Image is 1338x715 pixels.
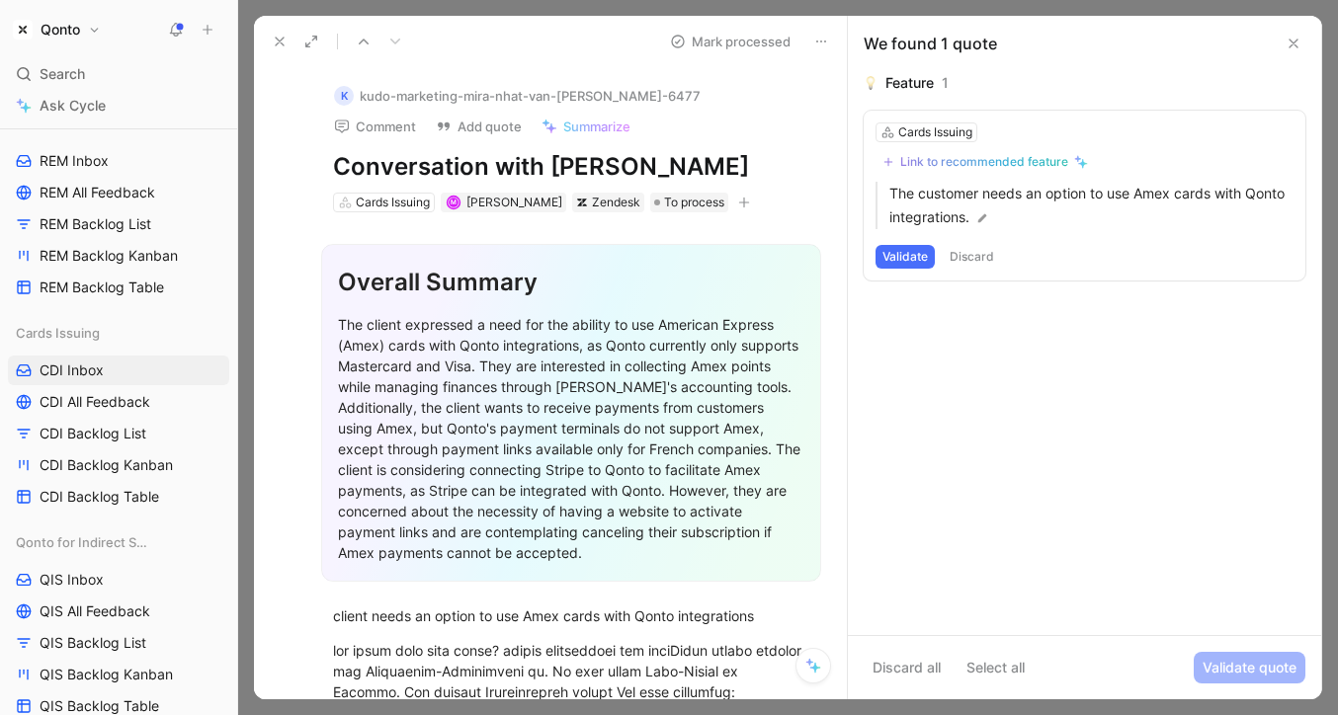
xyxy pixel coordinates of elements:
span: CDI Backlog Table [40,487,159,507]
span: REM Inbox [40,151,109,171]
img: 💡 [864,76,878,90]
a: QIS Inbox [8,565,229,595]
span: QIS Inbox [40,570,104,590]
button: Validate quote [1194,652,1305,683]
button: Discard all [864,652,950,683]
span: REM All Feedback [40,183,155,202]
span: QIS Backlog Kanban [40,665,173,684]
div: Overall Summary [338,265,804,300]
div: Link to recommended feature [900,154,1068,170]
span: Qonto for Indirect SMEs [16,532,150,552]
img: pen.svg [975,211,989,225]
div: Cards IssuingCDI InboxCDI All FeedbackCDI Backlog ListCDI Backlog KanbanCDI Backlog Table [8,318,229,512]
div: Cards Issuing [898,122,972,142]
div: 1 [942,71,949,95]
a: Ask Cycle [8,91,229,120]
img: Qonto [13,20,33,40]
button: Comment [325,113,425,140]
p: The customer needs an option to use Amex cards with Qonto integrations. [889,182,1294,229]
a: CDI Backlog Table [8,482,229,512]
span: REM Backlog Table [40,278,164,297]
a: REM Backlog Kanban [8,241,229,271]
a: CDI All Feedback [8,387,229,417]
button: Add quote [427,113,531,140]
span: CDI Backlog List [40,424,146,443]
button: Mark processed [661,28,799,55]
button: Validate [876,245,935,269]
a: CDI Backlog Kanban [8,450,229,480]
span: QIS Backlog List [40,633,146,653]
a: QIS Backlog Kanban [8,660,229,689]
button: Select all [958,652,1034,683]
div: client needs an option to use Amex cards with Qonto integrations [333,605,809,626]
a: REM Backlog Table [8,273,229,302]
button: QontoQonto [8,16,106,43]
div: Qonto for Indirect SMEs [8,527,229,557]
span: Summarize [563,118,630,135]
span: QIS All Feedback [40,601,150,621]
div: The client expressed a need for the ability to use American Express (Amex) cards with Qonto integ... [338,314,804,563]
button: Link to recommended feature [876,150,1095,174]
div: To process [650,193,728,212]
button: Summarize [533,113,639,140]
a: CDI Inbox [8,356,229,385]
span: CDI Inbox [40,360,104,380]
a: REM Inbox [8,146,229,176]
button: Discard [943,245,1001,269]
h1: Conversation with [PERSON_NAME] [333,151,809,183]
a: REM All Feedback [8,178,229,207]
div: Cards Issuing [8,318,229,348]
a: REM Backlog List [8,209,229,239]
div: Search [8,59,229,89]
a: CDI Backlog List [8,419,229,448]
span: REM Backlog Kanban [40,246,178,266]
div: Cards Issuing [356,193,430,212]
span: Cards Issuing [16,323,100,343]
div: We found 1 quote [864,32,997,55]
span: Ask Cycle [40,94,106,118]
div: Feature [885,71,934,95]
a: QIS All Feedback [8,596,229,626]
span: CDI All Feedback [40,392,150,412]
span: Search [40,62,85,86]
div: RemunerationREM InboxREM All FeedbackREM Backlog ListREM Backlog KanbanREM Backlog Table [8,109,229,302]
div: Zendesk [592,193,640,212]
a: QIS Backlog List [8,628,229,658]
div: M [448,197,459,207]
span: To process [664,193,724,212]
span: CDI Backlog Kanban [40,455,173,475]
div: k [334,86,354,106]
h1: Qonto [41,21,80,39]
button: kkudo-marketing-mira-nhat-van-[PERSON_NAME]-6477 [325,81,710,111]
span: REM Backlog List [40,214,151,234]
span: [PERSON_NAME] [466,195,562,209]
